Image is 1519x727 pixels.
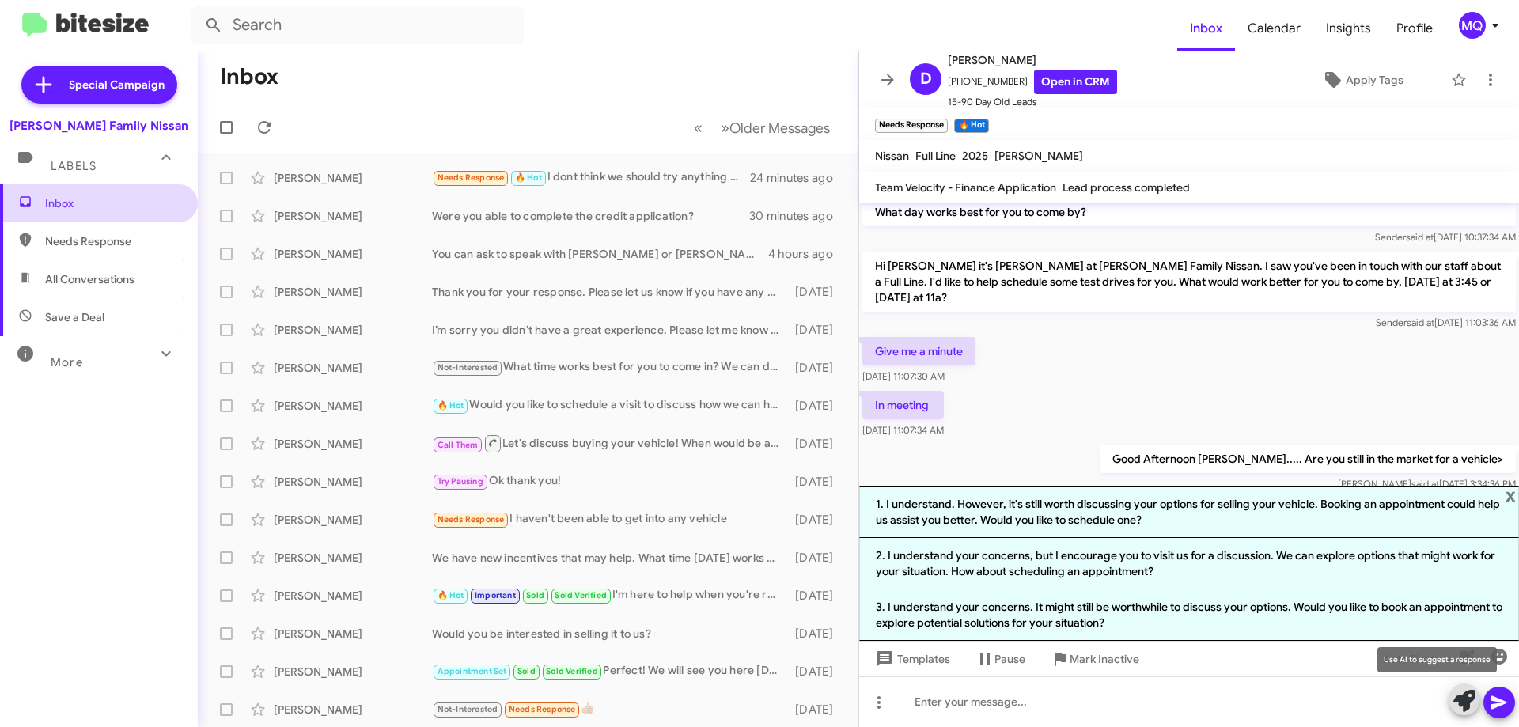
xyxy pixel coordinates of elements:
[859,645,963,673] button: Templates
[1375,231,1516,243] span: Sender [DATE] 10:37:34 AM
[274,588,432,604] div: [PERSON_NAME]
[859,486,1519,538] li: 1. I understand. However, it's still worth discussing your options for selling your vehicle. Book...
[438,362,498,373] span: Not-Interested
[787,474,846,490] div: [DATE]
[274,208,432,224] div: [PERSON_NAME]
[546,666,598,676] span: Sold Verified
[787,512,846,528] div: [DATE]
[721,118,729,138] span: »
[872,645,950,673] span: Templates
[684,112,712,144] button: Previous
[1235,6,1313,51] a: Calendar
[432,510,787,528] div: I haven't been able to get into any vehicle
[45,195,180,211] span: Inbox
[729,119,830,137] span: Older Messages
[274,398,432,414] div: [PERSON_NAME]
[1406,231,1434,243] span: said at
[1459,12,1486,39] div: MQ
[432,246,768,262] div: You can ask to speak with [PERSON_NAME] or [PERSON_NAME]
[963,645,1038,673] button: Pause
[438,514,505,524] span: Needs Response
[432,586,787,604] div: I'm here to help when you're ready! Just let me know if you have any other questions or need assi...
[1063,180,1190,195] span: Lead process completed
[432,208,751,224] div: Were you able to complete the credit application?
[1034,70,1117,94] a: Open in CRM
[274,322,432,338] div: [PERSON_NAME]
[751,170,846,186] div: 24 minutes ago
[862,370,945,382] span: [DATE] 11:07:30 AM
[274,284,432,300] div: [PERSON_NAME]
[51,159,97,173] span: Labels
[859,538,1519,589] li: 2. I understand your concerns, but I encourage you to visit us for a discussion. We can explore o...
[555,590,607,600] span: Sold Verified
[948,94,1117,110] span: 15-90 Day Old Leads
[787,550,846,566] div: [DATE]
[432,284,787,300] div: Thank you for your response. Please let us know if you have any questions or concerns in the mean...
[1070,645,1139,673] span: Mark Inactive
[509,704,576,714] span: Needs Response
[274,170,432,186] div: [PERSON_NAME]
[787,664,846,680] div: [DATE]
[274,550,432,566] div: [PERSON_NAME]
[1384,6,1445,51] a: Profile
[21,66,177,104] a: Special Campaign
[432,396,787,415] div: Would you like to schedule a visit to discuss how we can help with your vehicle?
[1177,6,1235,51] a: Inbox
[438,704,498,714] span: Not-Interested
[920,66,932,92] span: D
[517,666,536,676] span: Sold
[859,589,1519,641] li: 3. I understand your concerns. It might still be worthwhile to discuss your options. Would you li...
[787,588,846,604] div: [DATE]
[954,119,988,133] small: 🔥 Hot
[438,666,507,676] span: Appointment Set
[862,424,944,436] span: [DATE] 11:07:34 AM
[274,474,432,490] div: [PERSON_NAME]
[875,149,909,163] span: Nissan
[787,398,846,414] div: [DATE]
[432,322,787,338] div: I’m sorry you didn’t have a great experience. Please let me know if there is anything we may have...
[875,180,1056,195] span: Team Velocity - Finance Application
[274,246,432,262] div: [PERSON_NAME]
[220,64,278,89] h1: Inbox
[432,550,787,566] div: We have new incentives that may help. What time [DATE] works best for you?
[51,355,83,369] span: More
[768,246,846,262] div: 4 hours ago
[1281,66,1443,94] button: Apply Tags
[1506,486,1516,505] span: x
[948,70,1117,94] span: [PHONE_NUMBER]
[45,309,104,325] span: Save a Deal
[875,119,948,133] small: Needs Response
[45,271,134,287] span: All Conversations
[274,702,432,718] div: [PERSON_NAME]
[694,118,703,138] span: «
[1377,647,1497,672] div: Use AI to suggest a response
[948,51,1117,70] span: [PERSON_NAME]
[432,662,787,680] div: Perfect! We will see you here [DATE]
[432,358,787,377] div: What time works best for you to come in? We can discuss purchasing your vehicle and explore all y...
[274,360,432,376] div: [PERSON_NAME]
[274,436,432,452] div: [PERSON_NAME]
[432,626,787,642] div: Would you be interested in selling it to us?
[274,664,432,680] div: [PERSON_NAME]
[994,149,1083,163] span: [PERSON_NAME]
[787,360,846,376] div: [DATE]
[1411,478,1439,490] span: said at
[438,172,505,183] span: Needs Response
[432,434,787,453] div: Let's discuss buying your vehicle! When would be a good time for you to come by the dealership? W...
[787,626,846,642] div: [DATE]
[432,168,751,187] div: I dont think we should try anything now
[1445,12,1502,39] button: MQ
[438,476,483,487] span: Try Pausing
[438,590,464,600] span: 🔥 Hot
[1313,6,1384,51] a: Insights
[787,702,846,718] div: [DATE]
[432,700,787,718] div: 👍🏼
[438,400,464,411] span: 🔥 Hot
[862,252,1516,312] p: Hi [PERSON_NAME] it's [PERSON_NAME] at [PERSON_NAME] Family Nissan. I saw you've been in touch wi...
[1346,66,1403,94] span: Apply Tags
[438,440,479,450] span: Call Them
